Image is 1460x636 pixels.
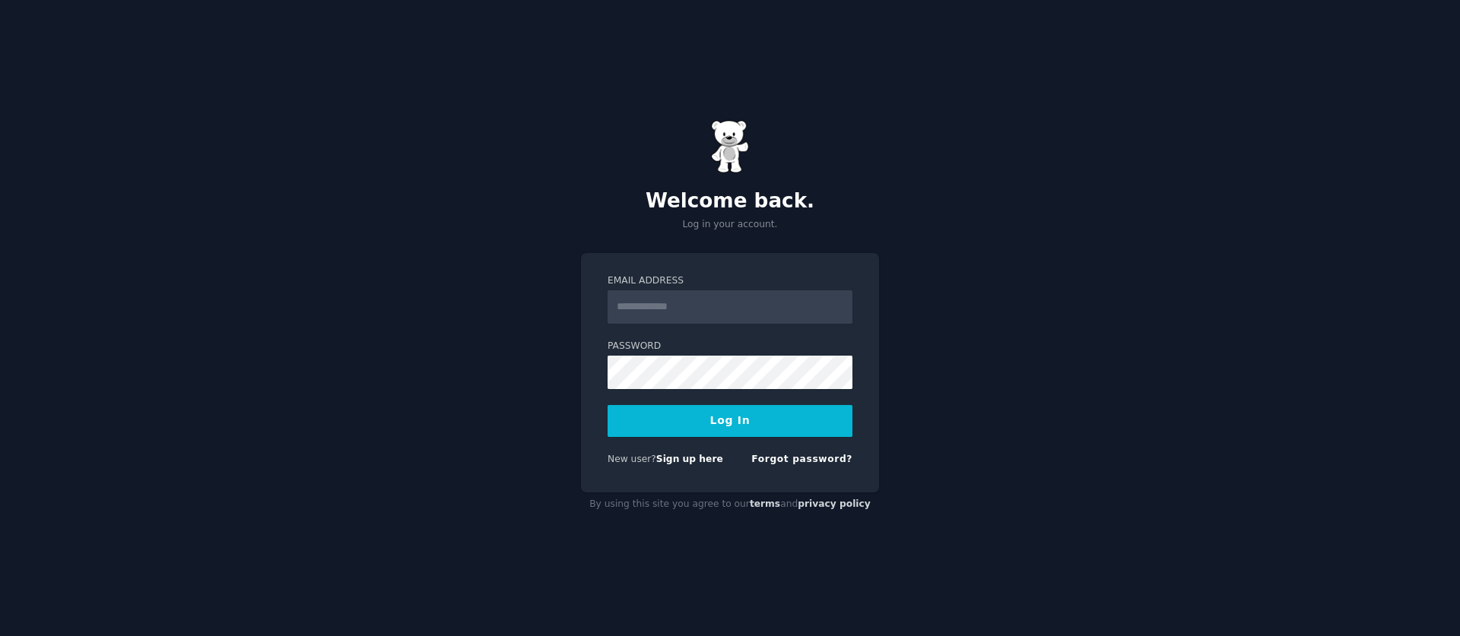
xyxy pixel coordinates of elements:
label: Email Address [608,274,852,288]
a: Forgot password? [751,454,852,464]
a: terms [750,498,780,509]
label: Password [608,340,852,353]
button: Log In [608,405,852,437]
a: privacy policy [798,498,871,509]
p: Log in your account. [581,218,879,232]
span: New user? [608,454,656,464]
a: Sign up here [656,454,723,464]
h2: Welcome back. [581,189,879,214]
img: Gummy Bear [711,120,749,173]
div: By using this site you agree to our and [581,492,879,517]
